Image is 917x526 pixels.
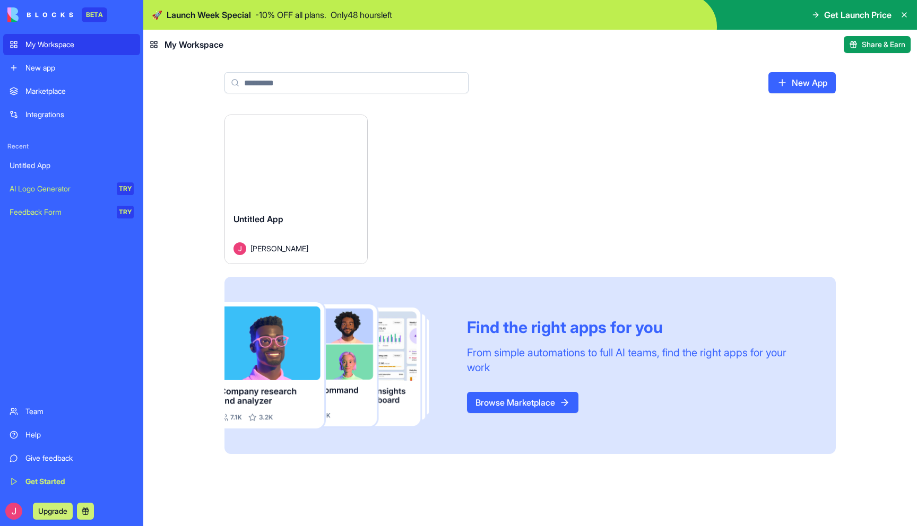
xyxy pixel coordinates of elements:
[82,7,107,22] div: BETA
[467,318,810,337] div: Find the right apps for you
[7,7,73,22] img: logo
[3,104,140,125] a: Integrations
[152,8,162,21] span: 🚀
[233,242,246,255] img: Avatar
[3,178,140,199] a: AI Logo GeneratorTRY
[224,302,450,429] img: Frame_181_egmpey.png
[3,34,140,55] a: My Workspace
[5,503,22,520] img: ACg8ocJEPEq0WwSxM60YJoHNkwPySc8NZKNEqCwADr89uU1xGCbfQw=s96-c
[7,7,107,22] a: BETA
[117,182,134,195] div: TRY
[224,115,368,264] a: Untitled AppAvatar[PERSON_NAME]
[25,86,134,97] div: Marketplace
[824,8,892,21] span: Get Launch Price
[768,72,836,93] a: New App
[25,63,134,73] div: New app
[3,201,140,223] a: Feedback FormTRY
[3,424,140,445] a: Help
[10,160,134,171] div: Untitled App
[10,207,109,217] div: Feedback Form
[25,406,134,417] div: Team
[467,345,810,375] div: From simple automations to full AI teams, find the right apps for your work
[25,109,134,120] div: Integrations
[3,57,140,78] a: New app
[167,8,251,21] span: Launch Week Special
[10,183,109,194] div: AI Logo Generator
[467,392,578,413] a: Browse Marketplace
[25,39,134,50] div: My Workspace
[3,142,140,151] span: Recent
[250,243,308,254] span: [PERSON_NAME]
[331,8,392,21] p: Only 48 hours left
[3,448,140,469] a: Give feedback
[3,155,140,176] a: Untitled App
[862,39,905,50] span: Share & Earn
[25,476,134,487] div: Get Started
[844,36,911,53] button: Share & Earn
[117,206,134,218] div: TRY
[33,503,73,520] button: Upgrade
[25,453,134,463] div: Give feedback
[233,214,283,224] span: Untitled App
[165,38,223,51] span: My Workspace
[255,8,326,21] p: - 10 % OFF all plans.
[3,471,140,492] a: Get Started
[25,429,134,440] div: Help
[3,401,140,422] a: Team
[3,81,140,102] a: Marketplace
[33,505,73,516] a: Upgrade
